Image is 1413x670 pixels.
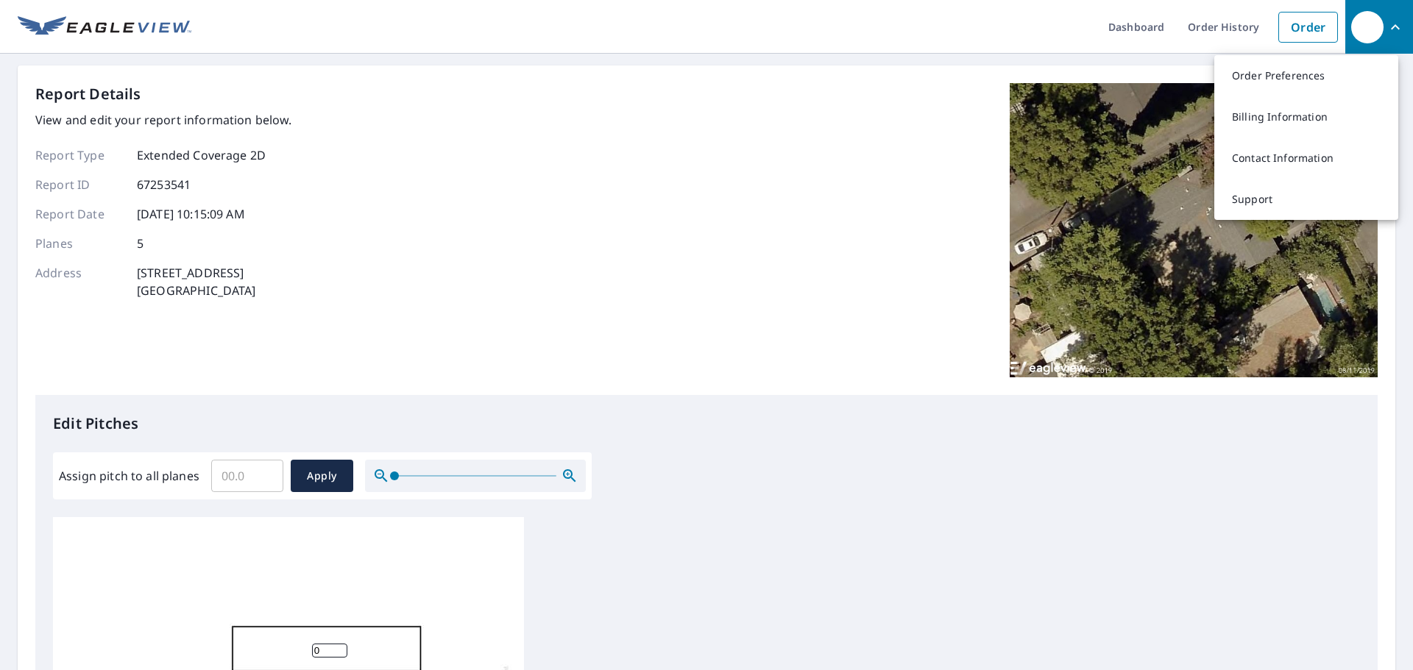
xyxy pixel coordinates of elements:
[59,467,199,485] label: Assign pitch to all planes
[1214,138,1398,179] a: Contact Information
[291,460,353,492] button: Apply
[35,235,124,252] p: Planes
[1278,12,1338,43] a: Order
[35,83,141,105] p: Report Details
[137,176,191,193] p: 67253541
[1214,179,1398,220] a: Support
[35,205,124,223] p: Report Date
[1214,55,1398,96] a: Order Preferences
[1010,83,1378,377] img: Top image
[35,146,124,164] p: Report Type
[137,146,266,164] p: Extended Coverage 2D
[137,235,144,252] p: 5
[211,455,283,496] input: 00.0
[302,467,341,485] span: Apply
[1214,96,1398,138] a: Billing Information
[35,264,124,299] p: Address
[35,111,292,129] p: View and edit your report information below.
[137,205,245,223] p: [DATE] 10:15:09 AM
[53,413,1360,435] p: Edit Pitches
[137,264,256,299] p: [STREET_ADDRESS] [GEOGRAPHIC_DATA]
[35,176,124,193] p: Report ID
[18,16,191,38] img: EV Logo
